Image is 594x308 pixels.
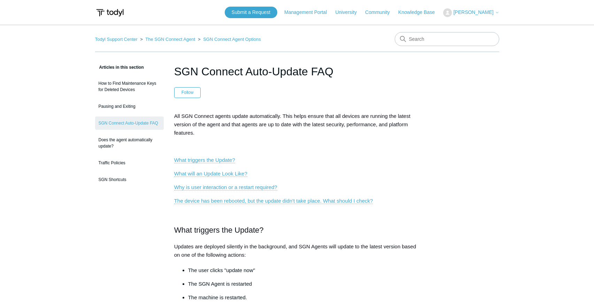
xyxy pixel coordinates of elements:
[95,117,164,130] a: SGN Connect Auto-Update FAQ
[95,77,164,96] a: How to Find Maintenance Keys for Deleted Devices
[95,6,125,19] img: Todyl Support Center Help Center home page
[95,37,138,42] a: Todyl Support Center
[453,9,493,15] span: [PERSON_NAME]
[145,37,195,42] a: The SGN Connect Agent
[174,87,201,98] button: Follow Article
[395,32,499,46] input: Search
[284,9,334,16] a: Management Portal
[188,280,420,288] p: The SGN Agent is restarted
[188,266,420,275] li: The user clicks "update now"
[95,173,164,186] a: SGN Shortcuts
[365,9,397,16] a: Community
[196,37,261,42] li: SGN Connect Agent Options
[174,184,277,190] a: Why is user interaction or a restart required?
[95,156,164,170] a: Traffic Policies
[174,157,235,163] a: What triggers the Update?
[398,9,442,16] a: Knowledge Base
[174,113,410,136] span: All SGN Connect agents update automatically. This helps ensure that all devices are running the l...
[443,8,499,17] button: [PERSON_NAME]
[225,7,277,18] a: Submit a Request
[95,37,139,42] li: Todyl Support Center
[335,9,363,16] a: University
[139,37,196,42] li: The SGN Connect Agent
[174,226,264,234] span: What triggers the Update?
[95,133,164,153] a: Does the agent automatically update?
[203,37,261,42] a: SGN Connect Agent Options
[95,100,164,113] a: Pausing and Exiting
[174,198,373,204] a: The device has been rebooted, but the update didn't take place. What should I check?
[174,63,420,80] h1: SGN Connect Auto-Update FAQ
[174,171,247,177] a: What will an Update Look Like?
[188,293,420,302] p: The machine is restarted.
[95,65,144,70] span: Articles in this section
[174,243,416,258] span: Updates are deployed silently in the background, and SGN Agents will update to the latest version...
